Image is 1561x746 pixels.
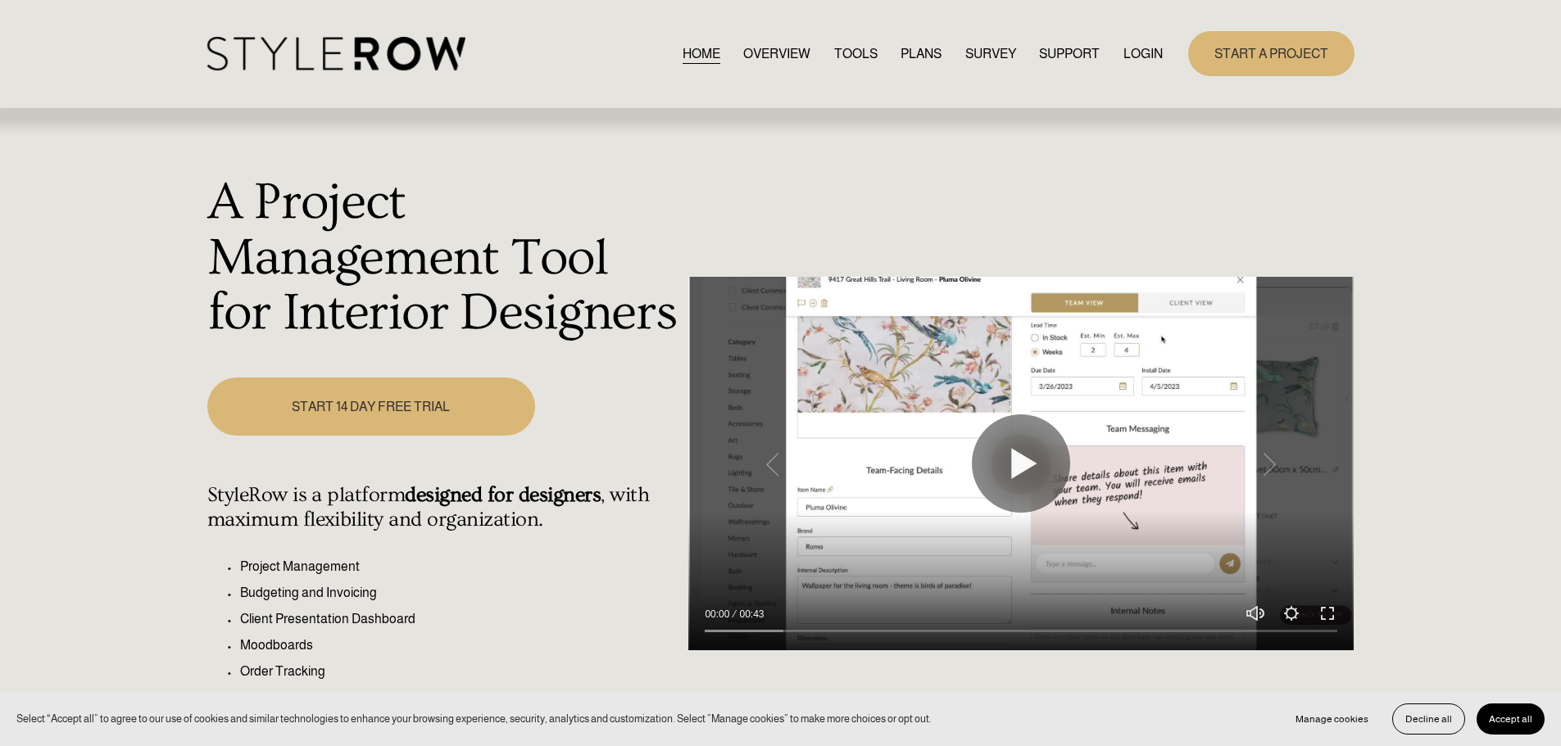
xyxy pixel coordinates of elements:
p: Moodboards [240,635,680,655]
button: Decline all [1392,703,1465,735]
span: SUPPORT [1039,44,1100,64]
div: Duration [733,606,768,622]
img: StyleRow [207,37,465,70]
button: Accept all [1477,703,1545,735]
span: Decline all [1405,713,1452,725]
input: Seek [705,626,1337,637]
button: Play [972,414,1070,513]
span: Accept all [1489,713,1532,725]
a: HOME [683,43,720,65]
p: Select “Accept all” to agree to our use of cookies and similar technologies to enhance your brows... [16,711,932,726]
a: LOGIN [1123,43,1163,65]
a: folder dropdown [1039,43,1100,65]
strong: designed for designers [405,483,601,507]
span: Manage cookies [1296,713,1368,725]
h1: A Project Management Tool for Interior Designers [207,175,680,341]
p: Budgeting and Invoicing [240,583,680,603]
h4: StyleRow is a platform , with maximum flexibility and organization. [207,483,680,532]
div: Current time [705,606,733,622]
p: Project Management [240,557,680,576]
p: Order Tracking [240,662,680,681]
button: Manage cookies [1283,703,1381,735]
a: PLANS [901,43,942,65]
p: Client Presentation Dashboard [240,609,680,629]
a: START 14 DAY FREE TRIAL [207,378,535,436]
a: OVERVIEW [743,43,810,65]
a: SURVEY [965,43,1016,65]
a: START A PROJECT [1188,31,1355,76]
a: TOOLS [834,43,878,65]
